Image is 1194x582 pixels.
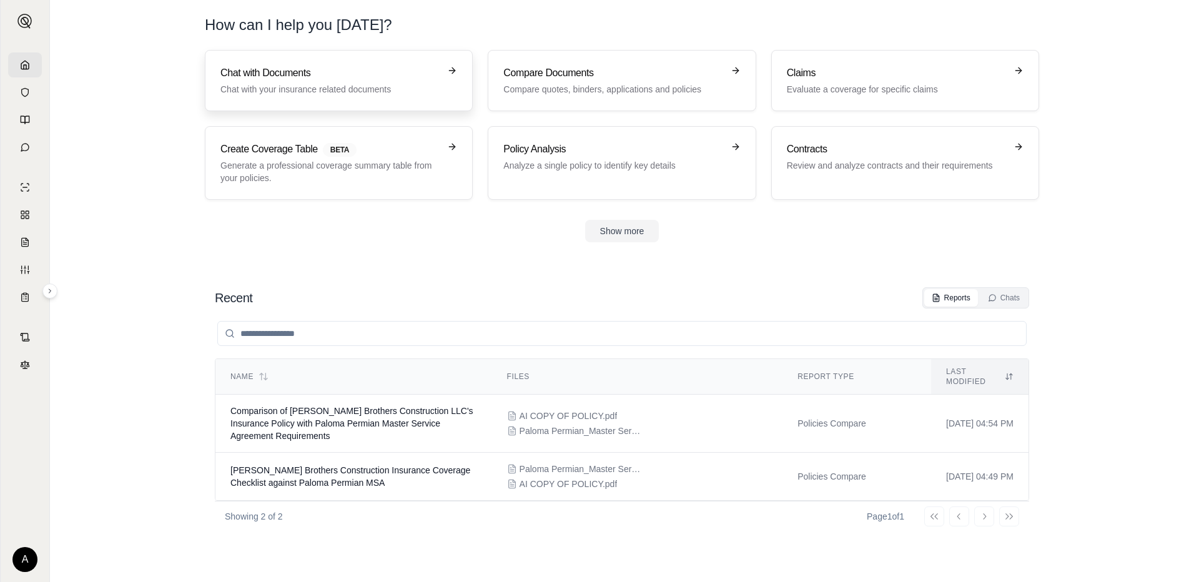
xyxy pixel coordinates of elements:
div: Reports [932,293,970,303]
h2: Recent [215,289,252,307]
p: Generate a professional coverage summary table from your policies. [220,159,440,184]
a: Chat [8,135,42,160]
p: Chat with your insurance related documents [220,83,440,96]
span: Andersen Brothers Construction Insurance Coverage Checklist against Paloma Permian MSA [230,465,470,488]
th: Files [492,359,783,395]
a: Policy AnalysisAnalyze a single policy to identify key details [488,126,756,200]
a: ContractsReview and analyze contracts and their requirements [771,126,1039,200]
div: Page 1 of 1 [867,510,904,523]
a: Coverage Table [8,285,42,310]
h3: Policy Analysis [503,142,723,157]
td: [DATE] 04:49 PM [931,453,1029,501]
button: Reports [924,289,978,307]
p: Evaluate a coverage for specific claims [787,83,1006,96]
th: Report Type [782,359,931,395]
button: Expand sidebar [42,284,57,298]
a: Single Policy [8,175,42,200]
div: A [12,547,37,572]
a: Contract Analysis [8,325,42,350]
a: Policy Comparisons [8,202,42,227]
p: Analyze a single policy to identify key details [503,159,723,172]
a: ClaimsEvaluate a coverage for specific claims [771,50,1039,111]
a: Claim Coverage [8,230,42,255]
span: Comparison of Andersen Brothers Construction LLC's Insurance Policy with Paloma Permian Master Se... [230,406,473,441]
span: AI COPY OF POLICY.pdf [520,410,618,422]
a: Chat with DocumentsChat with your insurance related documents [205,50,473,111]
td: Policies Compare [782,453,931,501]
a: Home [8,52,42,77]
h1: How can I help you [DATE]? [205,15,1039,35]
p: Showing 2 of 2 [225,510,283,523]
td: [DATE] 04:54 PM [931,395,1029,453]
a: Prompt Library [8,107,42,132]
button: Expand sidebar [12,9,37,34]
button: Show more [585,220,659,242]
h3: Create Coverage Table [220,142,440,157]
h3: Contracts [787,142,1006,157]
h3: Compare Documents [503,66,723,81]
a: Legal Search Engine [8,352,42,377]
p: Compare quotes, binders, applications and policies [503,83,723,96]
div: Last modified [946,367,1014,387]
button: Chats [980,289,1027,307]
h3: Claims [787,66,1006,81]
span: BETA [323,143,357,157]
a: Documents Vault [8,80,42,105]
td: Policies Compare [782,395,931,453]
a: Compare DocumentsCompare quotes, binders, applications and policies [488,50,756,111]
div: Name [230,372,477,382]
span: Paloma Permian_Master Service Agreement signed.pdf [520,463,644,475]
div: Chats [988,293,1020,303]
a: Custom Report [8,257,42,282]
a: Create Coverage TableBETAGenerate a professional coverage summary table from your policies. [205,126,473,200]
span: Paloma Permian_Master Service Agreement signed.pdf [520,425,644,437]
p: Review and analyze contracts and their requirements [787,159,1006,172]
h3: Chat with Documents [220,66,440,81]
img: Expand sidebar [17,14,32,29]
span: AI COPY OF POLICY.pdf [520,478,618,490]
